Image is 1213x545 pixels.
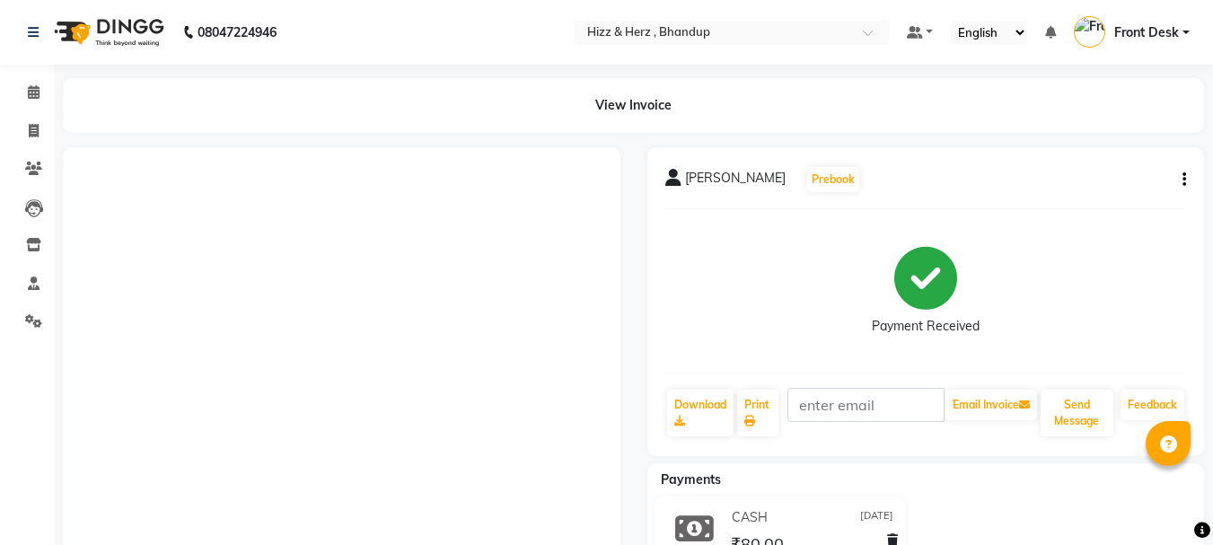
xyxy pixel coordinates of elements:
[807,167,859,192] button: Prebook
[872,317,980,336] div: Payment Received
[945,390,1037,420] button: Email Invoice
[1041,390,1113,436] button: Send Message
[860,508,893,527] span: [DATE]
[46,7,169,57] img: logo
[737,390,778,436] a: Print
[1074,16,1105,48] img: Front Desk
[732,508,768,527] span: CASH
[787,388,945,422] input: enter email
[1121,390,1184,420] a: Feedback
[661,471,721,488] span: Payments
[198,7,277,57] b: 08047224946
[685,169,786,194] span: [PERSON_NAME]
[1114,23,1179,42] span: Front Desk
[63,78,1204,133] div: View Invoice
[1138,473,1195,527] iframe: chat widget
[667,390,734,436] a: Download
